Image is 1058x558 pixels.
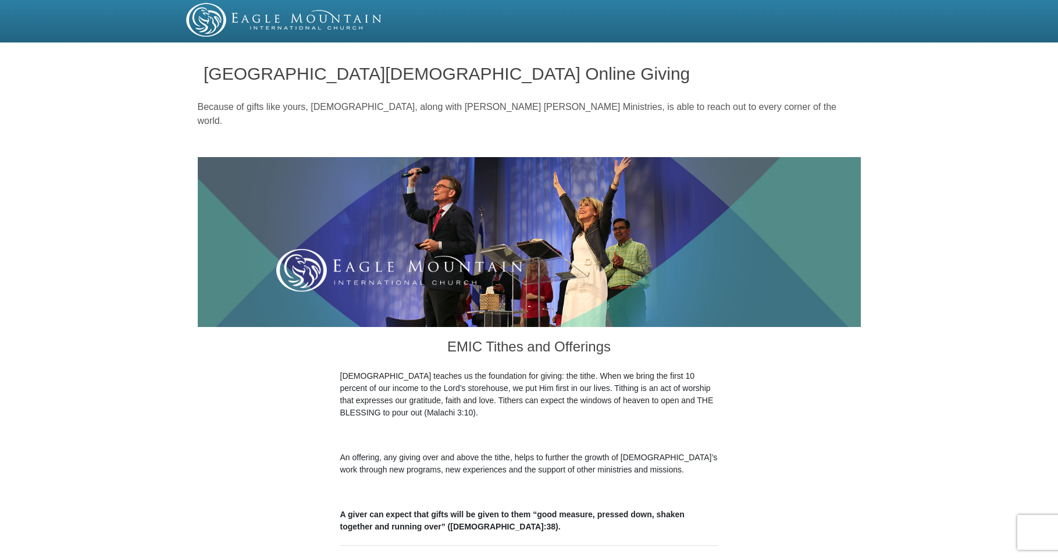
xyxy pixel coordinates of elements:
b: A giver can expect that gifts will be given to them “good measure, pressed down, shaken together ... [340,510,685,531]
p: An offering, any giving over and above the tithe, helps to further the growth of [DEMOGRAPHIC_DAT... [340,452,718,476]
img: EMIC [186,3,383,37]
p: Because of gifts like yours, [DEMOGRAPHIC_DATA], along with [PERSON_NAME] [PERSON_NAME] Ministrie... [198,100,861,128]
h1: [GEOGRAPHIC_DATA][DEMOGRAPHIC_DATA] Online Giving [204,64,854,83]
h3: EMIC Tithes and Offerings [340,327,718,370]
p: [DEMOGRAPHIC_DATA] teaches us the foundation for giving: the tithe. When we bring the first 10 pe... [340,370,718,419]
